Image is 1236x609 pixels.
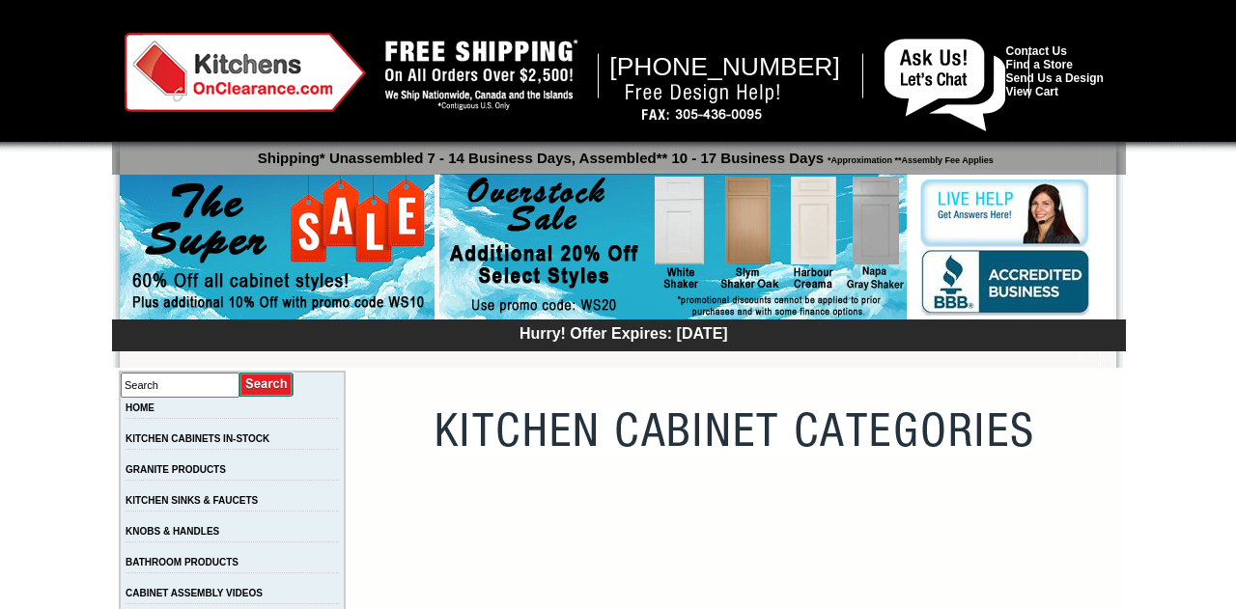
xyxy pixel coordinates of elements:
a: CABINET ASSEMBLY VIDEOS [126,588,263,598]
a: KNOBS & HANDLES [126,526,219,537]
input: Submit [239,372,295,398]
a: HOME [126,402,154,413]
div: Hurry! Offer Expires: [DATE] [122,322,1126,343]
span: [PHONE_NUMBER] [609,52,840,81]
a: BATHROOM PRODUCTS [126,557,239,567]
img: Kitchens on Clearance Logo [125,33,366,112]
a: GRANITE PRODUCTS [126,464,226,475]
a: View Cart [1006,85,1058,98]
a: KITCHEN CABINETS IN-STOCK [126,433,269,444]
p: Shipping* Unassembled 7 - 14 Business Days, Assembled** 10 - 17 Business Days [122,141,1126,166]
a: Find a Store [1006,58,1073,71]
a: KITCHEN SINKS & FAUCETS [126,495,258,506]
span: *Approximation **Assembly Fee Applies [824,151,994,165]
a: Contact Us [1006,44,1067,58]
a: Send Us a Design [1006,71,1104,85]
